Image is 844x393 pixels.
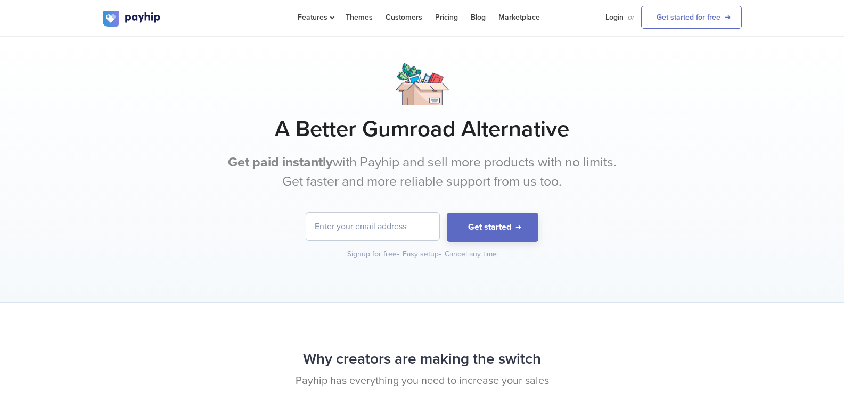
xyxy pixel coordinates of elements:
b: Get paid instantly [228,154,333,170]
span: • [397,249,399,258]
div: Easy setup [403,249,443,260]
h2: Why creators are making the switch [103,345,742,373]
button: Get started [447,213,538,242]
img: logo.svg [103,11,161,27]
img: box.png [396,63,449,105]
p: with Payhip and sell more products with no limits. Get faster and more reliable support from us too. [223,153,622,191]
p: Payhip has everything you need to increase your sales [103,373,742,389]
h1: A Better Gumroad Alternative [103,116,742,143]
span: Features [298,13,333,22]
div: Signup for free [347,249,400,260]
span: • [439,249,441,258]
a: Get started for free [641,6,742,29]
div: Cancel any time [445,249,497,260]
input: Enter your email address [306,213,439,240]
